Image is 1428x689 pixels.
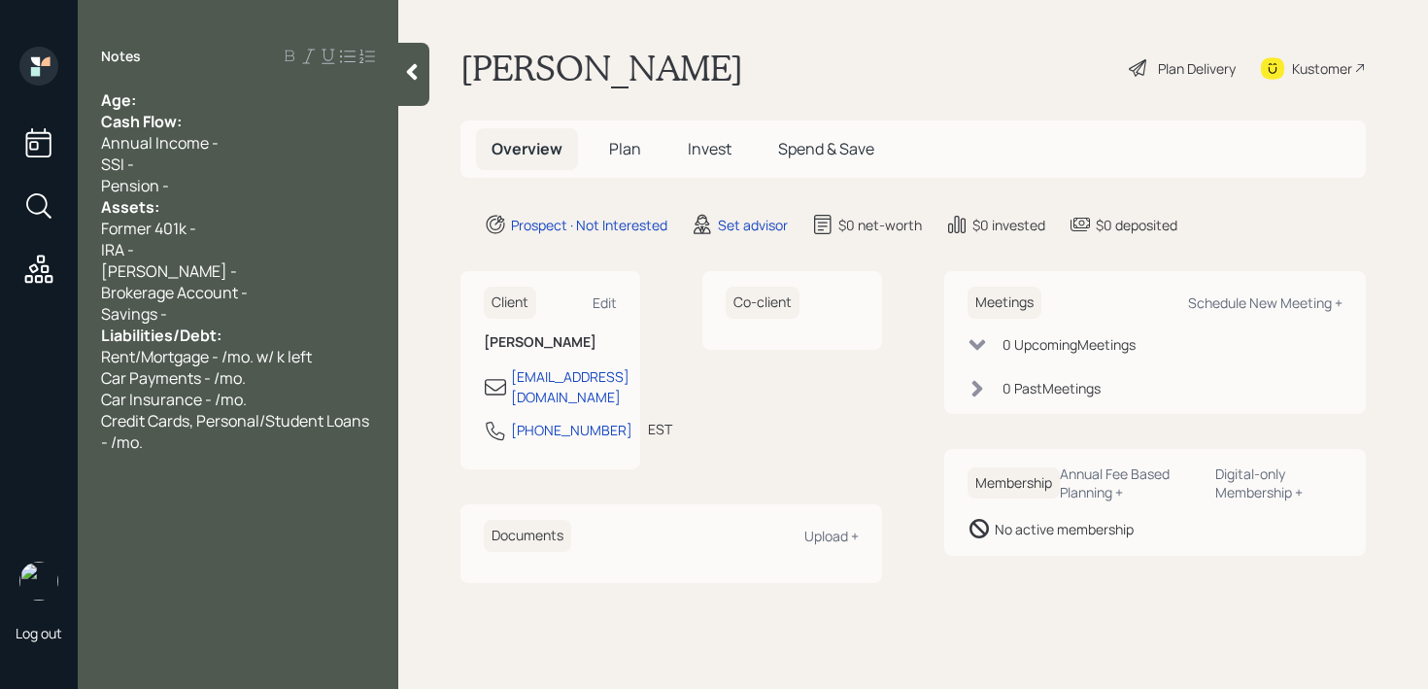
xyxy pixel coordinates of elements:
[101,389,247,410] span: Car Insurance - /mo.
[101,132,219,154] span: Annual Income -
[101,239,134,260] span: IRA -
[972,215,1045,235] div: $0 invested
[1003,378,1101,398] div: 0 Past Meeting s
[101,410,372,453] span: Credit Cards, Personal/Student Loans - /mo.
[484,520,571,552] h6: Documents
[101,325,221,346] span: Liabilities/Debt:
[101,111,182,132] span: Cash Flow:
[101,260,237,282] span: [PERSON_NAME] -
[101,346,312,367] span: Rent/Mortgage - /mo. w/ k left
[101,154,134,175] span: SSI -
[1096,215,1177,235] div: $0 deposited
[19,562,58,601] img: retirable_logo.png
[16,624,62,642] div: Log out
[101,89,136,111] span: Age:
[609,138,641,159] span: Plan
[968,467,1060,500] h6: Membership
[1060,465,1200,501] div: Annual Fee Based Planning +
[511,420,632,440] div: [PHONE_NUMBER]
[726,287,799,319] h6: Co-client
[968,287,1041,319] h6: Meetings
[1188,293,1343,312] div: Schedule New Meeting +
[593,293,617,312] div: Edit
[688,138,731,159] span: Invest
[101,367,246,389] span: Car Payments - /mo.
[778,138,874,159] span: Spend & Save
[995,519,1134,539] div: No active membership
[101,303,167,325] span: Savings -
[101,196,159,218] span: Assets:
[718,215,788,235] div: Set advisor
[1215,465,1343,501] div: Digital-only Membership +
[101,47,141,66] label: Notes
[101,282,248,303] span: Brokerage Account -
[1292,58,1352,79] div: Kustomer
[460,47,743,89] h1: [PERSON_NAME]
[1158,58,1236,79] div: Plan Delivery
[101,175,169,196] span: Pension -
[511,215,667,235] div: Prospect · Not Interested
[804,527,859,545] div: Upload +
[511,366,629,407] div: [EMAIL_ADDRESS][DOMAIN_NAME]
[492,138,562,159] span: Overview
[484,334,617,351] h6: [PERSON_NAME]
[648,419,672,439] div: EST
[101,218,196,239] span: Former 401k -
[838,215,922,235] div: $0 net-worth
[1003,334,1136,355] div: 0 Upcoming Meeting s
[484,287,536,319] h6: Client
